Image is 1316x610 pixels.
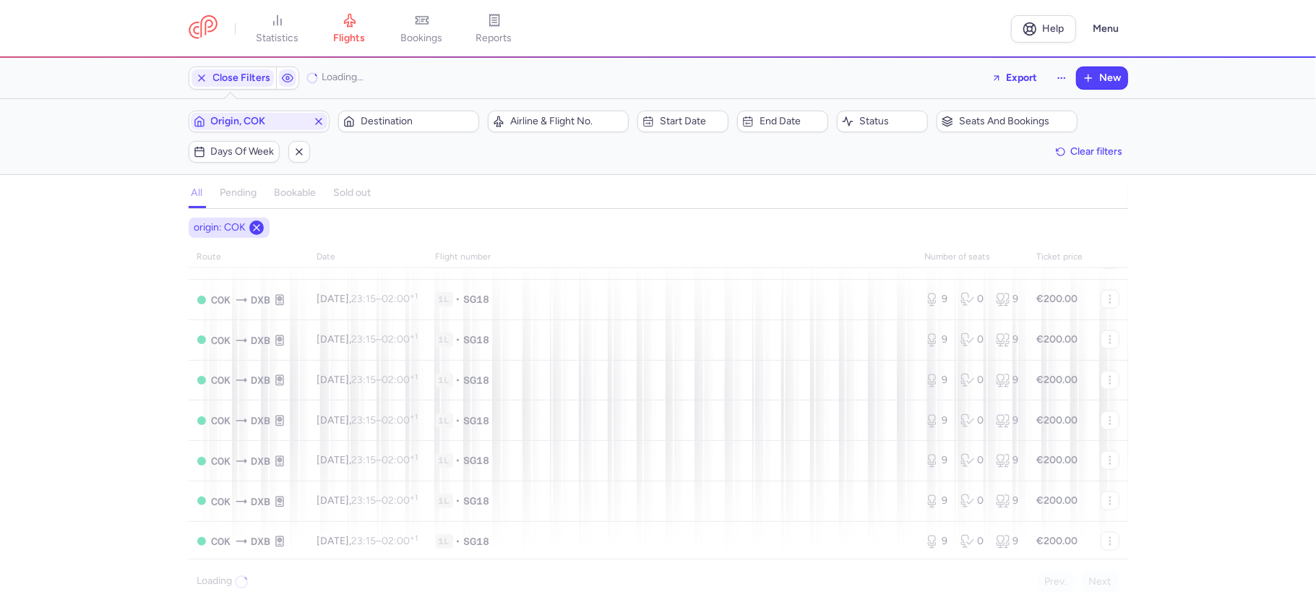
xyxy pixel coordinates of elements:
[338,111,479,132] button: Destination
[401,32,443,45] span: bookings
[334,32,366,45] span: flights
[1077,67,1127,89] button: New
[189,141,280,163] button: Days of week
[1085,15,1128,43] button: Menu
[241,13,314,45] a: statistics
[1100,72,1122,84] span: New
[1071,146,1123,157] span: Clear filters
[322,72,364,84] span: Loading...
[256,32,298,45] span: statistics
[1007,72,1038,83] span: Export
[760,116,823,127] span: End date
[189,246,309,268] th: route
[959,116,1072,127] span: Seats and bookings
[660,116,723,127] span: Start date
[189,67,276,89] button: Close Filters
[488,111,629,132] button: Airline & Flight No.
[211,116,307,127] span: Origin, COK
[361,116,474,127] span: Destination
[1011,15,1076,43] a: Help
[510,116,624,127] span: Airline & Flight No.
[189,111,330,132] button: Origin, COK
[213,72,271,84] span: Close Filters
[386,13,458,45] a: bookings
[982,66,1047,90] button: Export
[937,111,1078,132] button: Seats and bookings
[194,220,246,235] span: origin: COK
[737,111,828,132] button: End date
[1042,23,1064,34] span: Help
[1051,141,1128,163] button: Clear filters
[314,13,386,45] a: flights
[458,13,530,45] a: reports
[837,111,928,132] button: Status
[189,15,218,42] a: CitizenPlane red outlined logo
[859,116,923,127] span: Status
[476,32,512,45] span: reports
[211,146,275,158] span: Days of week
[637,111,728,132] button: Start date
